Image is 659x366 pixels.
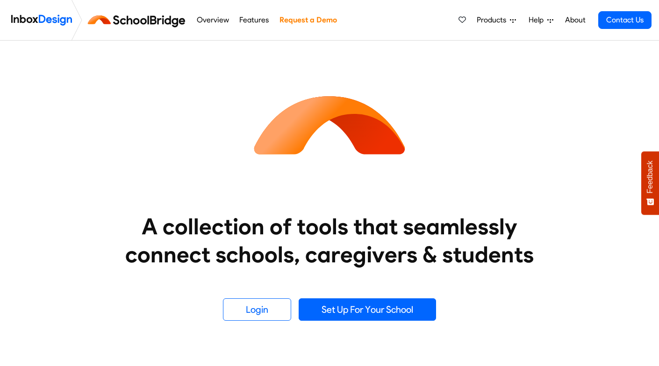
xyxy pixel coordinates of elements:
button: Feedback - Show survey [641,151,659,215]
span: Help [529,14,547,26]
a: Set Up For Your School [299,298,436,321]
a: Help [525,11,557,29]
a: Contact Us [598,11,652,29]
a: Features [237,11,272,29]
heading: A collection of tools that seamlessly connect schools, caregivers & students [107,212,552,268]
a: Request a Demo [277,11,339,29]
span: Feedback [646,161,654,193]
a: Overview [194,11,231,29]
span: Products [477,14,510,26]
img: schoolbridge logo [86,9,191,31]
a: Login [223,298,291,321]
img: icon_schoolbridge.svg [245,41,414,209]
a: About [562,11,588,29]
a: Products [473,11,520,29]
